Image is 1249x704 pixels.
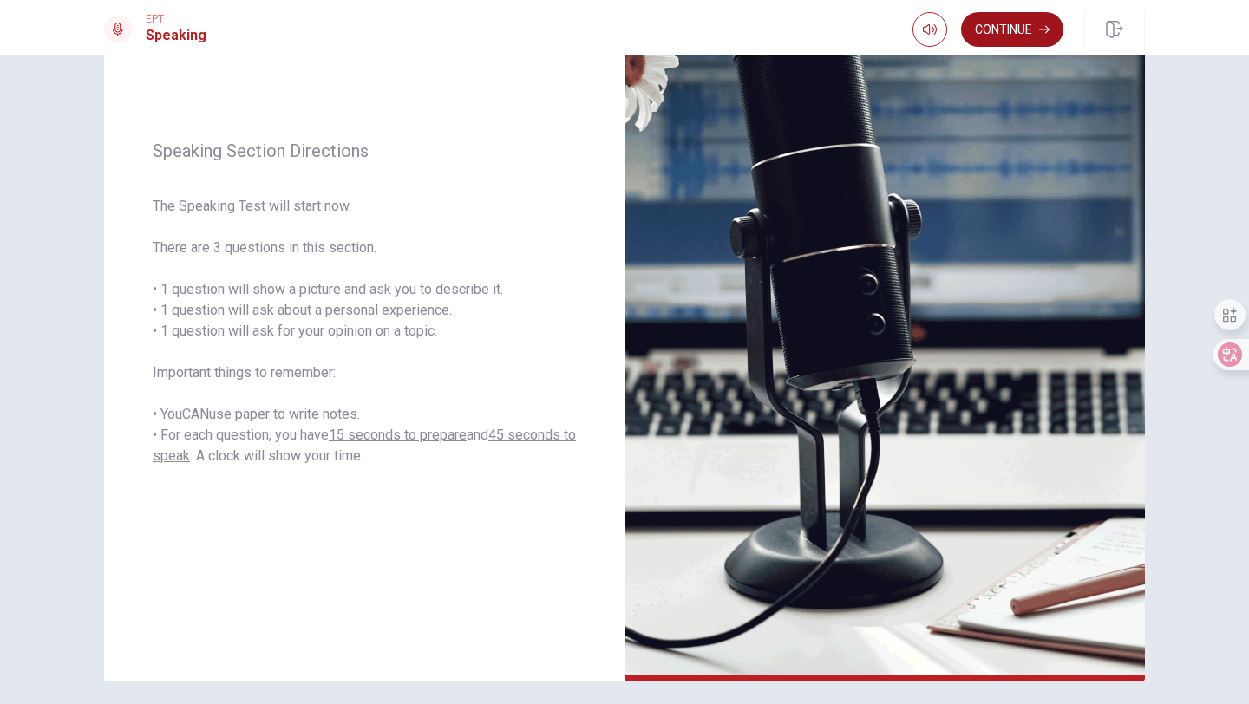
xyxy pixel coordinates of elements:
span: The Speaking Test will start now. There are 3 questions in this section. • 1 question will show a... [153,196,576,466]
h1: Speaking [146,25,206,46]
span: Speaking Section Directions [153,140,576,161]
u: CAN [182,406,209,422]
u: 15 seconds to prepare [329,427,467,443]
button: Continue [961,12,1063,47]
span: EPT [146,13,206,25]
